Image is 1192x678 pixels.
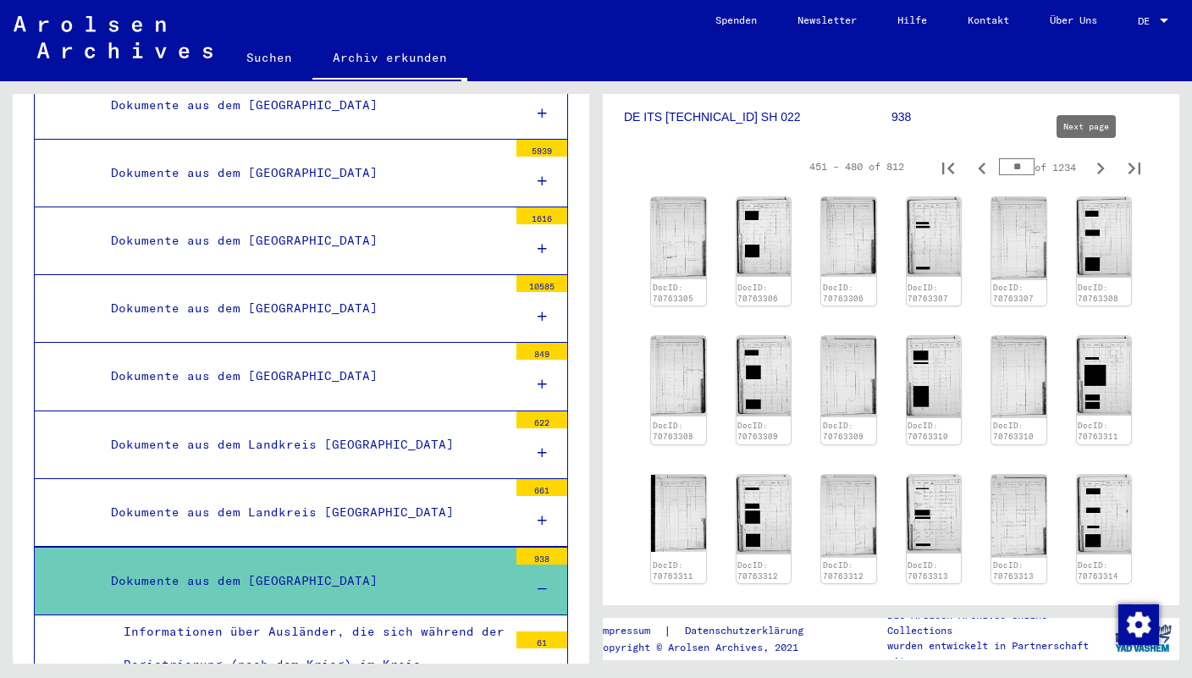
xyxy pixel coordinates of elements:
[1084,150,1117,184] button: Next page
[737,197,792,277] img: 001.jpg
[653,421,693,442] a: DocID: 70763308
[98,224,508,257] div: Dokumente aus dem [GEOGRAPHIC_DATA]
[821,475,876,558] img: 002.jpg
[993,560,1034,582] a: DocID: 70763313
[737,421,778,442] a: DocID: 70763309
[821,197,876,277] img: 002.jpg
[809,159,904,174] div: 451 – 480 of 812
[1138,15,1156,27] span: DE
[737,283,778,304] a: DocID: 70763306
[1077,475,1132,554] img: 001.jpg
[1117,150,1151,184] button: Last page
[516,548,567,565] div: 938
[993,421,1034,442] a: DocID: 70763310
[653,283,693,304] a: DocID: 70763305
[98,496,508,529] div: Dokumente aus dem Landkreis [GEOGRAPHIC_DATA]
[516,343,567,360] div: 849
[887,608,1107,638] p: Die Arolsen Archives Online-Collections
[821,336,876,417] img: 002.jpg
[98,565,508,598] div: Dokumente aus dem [GEOGRAPHIC_DATA]
[907,197,962,277] img: 001.jpg
[653,560,693,582] a: DocID: 70763311
[931,150,965,184] button: First page
[516,479,567,496] div: 661
[98,157,508,190] div: Dokumente aus dem [GEOGRAPHIC_DATA]
[907,475,962,554] img: 001.jpg
[651,197,706,279] img: 002.jpg
[597,622,664,640] a: Impressum
[516,207,567,224] div: 1616
[991,475,1046,558] img: 002.jpg
[965,150,999,184] button: Previous page
[98,89,508,122] div: Dokumente aus dem [GEOGRAPHIC_DATA]
[991,197,1046,280] img: 002.jpg
[226,37,312,78] a: Suchen
[312,37,467,81] a: Archiv erkunden
[887,638,1107,669] p: wurden entwickelt in Partnerschaft mit
[624,108,891,126] p: DE ITS [TECHNICAL_ID] SH 022
[908,421,948,442] a: DocID: 70763310
[98,360,508,393] div: Dokumente aus dem [GEOGRAPHIC_DATA]
[823,560,864,582] a: DocID: 70763312
[907,336,962,418] img: 001.jpg
[1077,197,1132,278] img: 001.jpg
[597,640,824,655] p: Copyright © Arolsen Archives, 2021
[891,108,1158,126] p: 938
[516,411,567,428] div: 622
[14,16,212,58] img: Arolsen_neg.svg
[823,283,864,304] a: DocID: 70763306
[1077,336,1132,416] img: 001.jpg
[991,336,1046,418] img: 002.jpg
[1078,421,1118,442] a: DocID: 70763311
[651,475,706,552] img: 002.jpg
[823,421,864,442] a: DocID: 70763309
[993,283,1034,304] a: DocID: 70763307
[737,336,792,416] img: 001.jpg
[737,560,778,582] a: DocID: 70763312
[1112,617,1175,659] img: yv_logo.png
[1118,604,1159,645] img: Zustimmung ändern
[597,622,824,640] div: |
[908,560,948,582] a: DocID: 70763313
[671,622,824,640] a: Datenschutzerklärung
[1078,283,1118,304] a: DocID: 70763308
[1078,560,1118,582] a: DocID: 70763314
[908,283,948,304] a: DocID: 70763307
[98,292,508,325] div: Dokumente aus dem [GEOGRAPHIC_DATA]
[737,475,792,554] img: 001.jpg
[651,336,706,416] img: 002.jpg
[516,631,567,648] div: 61
[516,140,567,157] div: 5939
[98,428,508,461] div: Dokumente aus dem Landkreis [GEOGRAPHIC_DATA]
[516,275,567,292] div: 10585
[999,159,1084,175] div: of 1234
